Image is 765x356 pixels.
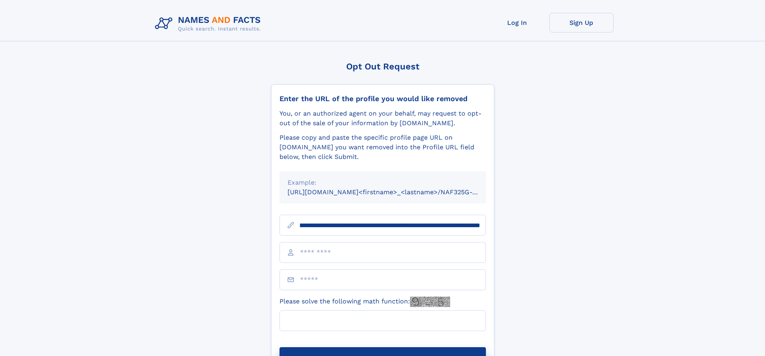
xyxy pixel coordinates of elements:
[485,13,549,33] a: Log In
[288,188,501,196] small: [URL][DOMAIN_NAME]<firstname>_<lastname>/NAF325G-xxxxxxxx
[271,61,494,71] div: Opt Out Request
[279,94,486,103] div: Enter the URL of the profile you would like removed
[279,109,486,128] div: You, or an authorized agent on your behalf, may request to opt-out of the sale of your informatio...
[549,13,614,33] a: Sign Up
[288,178,478,187] div: Example:
[279,133,486,162] div: Please copy and paste the specific profile page URL on [DOMAIN_NAME] you want removed into the Pr...
[279,297,450,307] label: Please solve the following math function:
[152,13,267,35] img: Logo Names and Facts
